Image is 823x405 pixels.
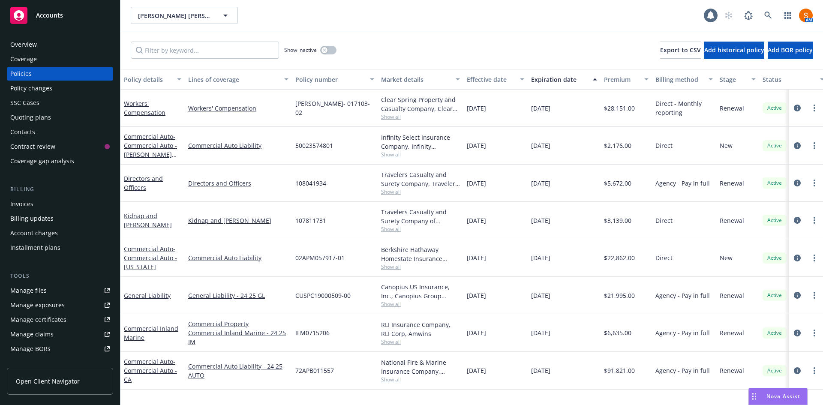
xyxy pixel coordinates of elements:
div: Policies [10,67,32,81]
span: Active [766,254,783,262]
div: Berkshire Hathaway Homestate Insurance Company, Berkshire Hathaway Homestate Companies (BHHC) [381,245,460,263]
a: Workers' Compensation [124,99,165,117]
a: more [809,178,820,188]
span: Show inactive [284,46,317,54]
div: Summary of insurance [10,357,75,370]
div: Tools [7,272,113,280]
button: Add historical policy [704,42,764,59]
span: [DATE] [467,216,486,225]
a: Kidnap and [PERSON_NAME] [188,216,288,225]
div: Contract review [10,140,55,153]
div: Installment plans [10,241,60,255]
a: more [809,103,820,113]
span: Renewal [720,328,744,337]
button: Premium [601,69,652,90]
div: Contacts [10,125,35,139]
div: Stage [720,75,746,84]
a: more [809,366,820,376]
a: circleInformation [792,141,802,151]
span: Active [766,179,783,187]
span: [DATE] [531,291,550,300]
img: photo [799,9,813,22]
button: Policy number [292,69,378,90]
a: Manage files [7,284,113,297]
a: Manage exposures [7,298,113,312]
div: Coverage gap analysis [10,154,74,168]
div: Billing [7,185,113,194]
span: 108041934 [295,179,326,188]
span: 107811731 [295,216,326,225]
a: Overview [7,38,113,51]
a: Policies [7,67,113,81]
span: $3,139.00 [604,216,631,225]
div: Manage files [10,284,47,297]
a: more [809,215,820,225]
a: Invoices [7,197,113,211]
span: $5,672.00 [604,179,631,188]
span: Active [766,142,783,150]
div: Manage certificates [10,313,66,327]
div: Manage claims [10,327,54,341]
span: [DATE] [467,291,486,300]
span: New [720,253,733,262]
div: RLI Insurance Company, RLI Corp, Amwins [381,320,460,338]
span: [DATE] [467,179,486,188]
div: Lines of coverage [188,75,279,84]
span: [PERSON_NAME]- 017103-02 [295,99,374,117]
span: Open Client Navigator [16,377,80,386]
a: Report a Bug [740,7,757,24]
span: Active [766,367,783,375]
a: circleInformation [792,178,802,188]
a: Kidnap and [PERSON_NAME] [124,212,172,229]
div: Status [763,75,815,84]
span: [DATE] [531,141,550,150]
span: 72APB011557 [295,366,334,375]
div: Clear Spring Property and Casualty Company, Clear Spring Property and Casualty Company [381,95,460,113]
a: Search [760,7,777,24]
a: Directors and Officers [124,174,163,192]
a: Coverage gap analysis [7,154,113,168]
a: circleInformation [792,328,802,338]
a: Contacts [7,125,113,139]
span: Active [766,291,783,299]
a: Commercial Auto Liability [188,253,288,262]
span: $21,995.00 [604,291,635,300]
span: [DATE] [467,104,486,113]
span: Accounts [36,12,63,19]
a: Manage claims [7,327,113,341]
a: Quoting plans [7,111,113,124]
button: Nova Assist [748,388,808,405]
a: circleInformation [792,253,802,263]
span: $6,635.00 [604,328,631,337]
div: Policy details [124,75,172,84]
span: Export to CSV [660,46,701,54]
span: [DATE] [467,328,486,337]
span: Renewal [720,216,744,225]
span: - Commercial Auto - CA [124,357,177,384]
button: Policy details [120,69,185,90]
a: General Liability - 24 25 GL [188,291,288,300]
button: Market details [378,69,463,90]
div: Account charges [10,226,58,240]
span: $2,176.00 [604,141,631,150]
span: $28,151.00 [604,104,635,113]
div: Effective date [467,75,515,84]
a: Commercial Auto [124,357,177,384]
span: Show all [381,300,460,308]
a: Contract review [7,140,113,153]
span: $91,821.00 [604,366,635,375]
span: [DATE] [531,216,550,225]
span: Active [766,104,783,112]
div: Invoices [10,197,33,211]
a: Billing updates [7,212,113,225]
a: Commercial Auto [124,245,177,271]
a: General Liability [124,291,171,300]
a: Directors and Officers [188,179,288,188]
span: [DATE] [531,366,550,375]
a: Start snowing [720,7,737,24]
a: Installment plans [7,241,113,255]
div: Manage BORs [10,342,51,356]
button: Add BOR policy [768,42,813,59]
a: more [809,141,820,151]
a: circleInformation [792,366,802,376]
